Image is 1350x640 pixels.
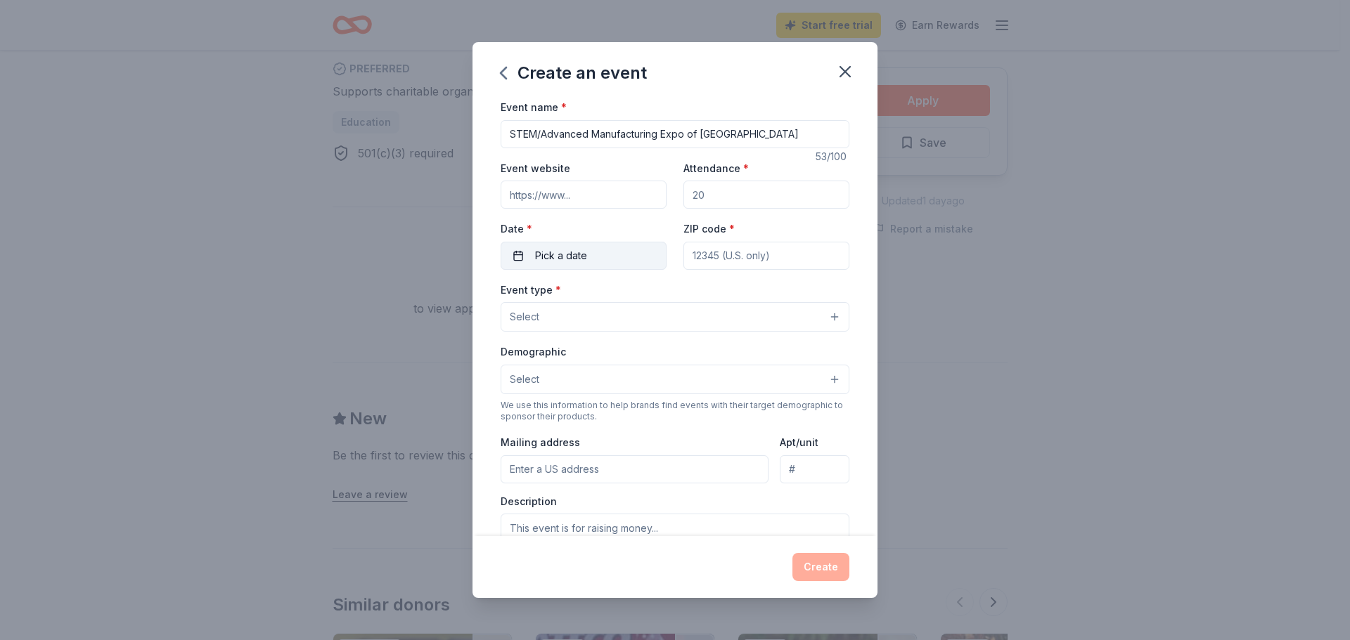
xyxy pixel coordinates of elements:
[510,308,539,325] span: Select
[780,436,818,450] label: Apt/unit
[501,495,557,509] label: Description
[683,162,749,176] label: Attendance
[501,345,566,359] label: Demographic
[501,283,561,297] label: Event type
[501,222,667,236] label: Date
[780,455,849,483] input: #
[501,455,769,483] input: Enter a US address
[535,247,587,264] span: Pick a date
[501,181,667,209] input: https://www...
[501,162,570,176] label: Event website
[501,62,647,84] div: Create an event
[501,365,849,394] button: Select
[501,302,849,332] button: Select
[501,120,849,148] input: Spring Fundraiser
[683,222,735,236] label: ZIP code
[501,242,667,270] button: Pick a date
[816,148,849,165] div: 53 /100
[683,181,849,209] input: 20
[510,371,539,388] span: Select
[501,100,567,115] label: Event name
[683,242,849,270] input: 12345 (U.S. only)
[501,400,849,422] div: We use this information to help brands find events with their target demographic to sponsor their...
[501,436,580,450] label: Mailing address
